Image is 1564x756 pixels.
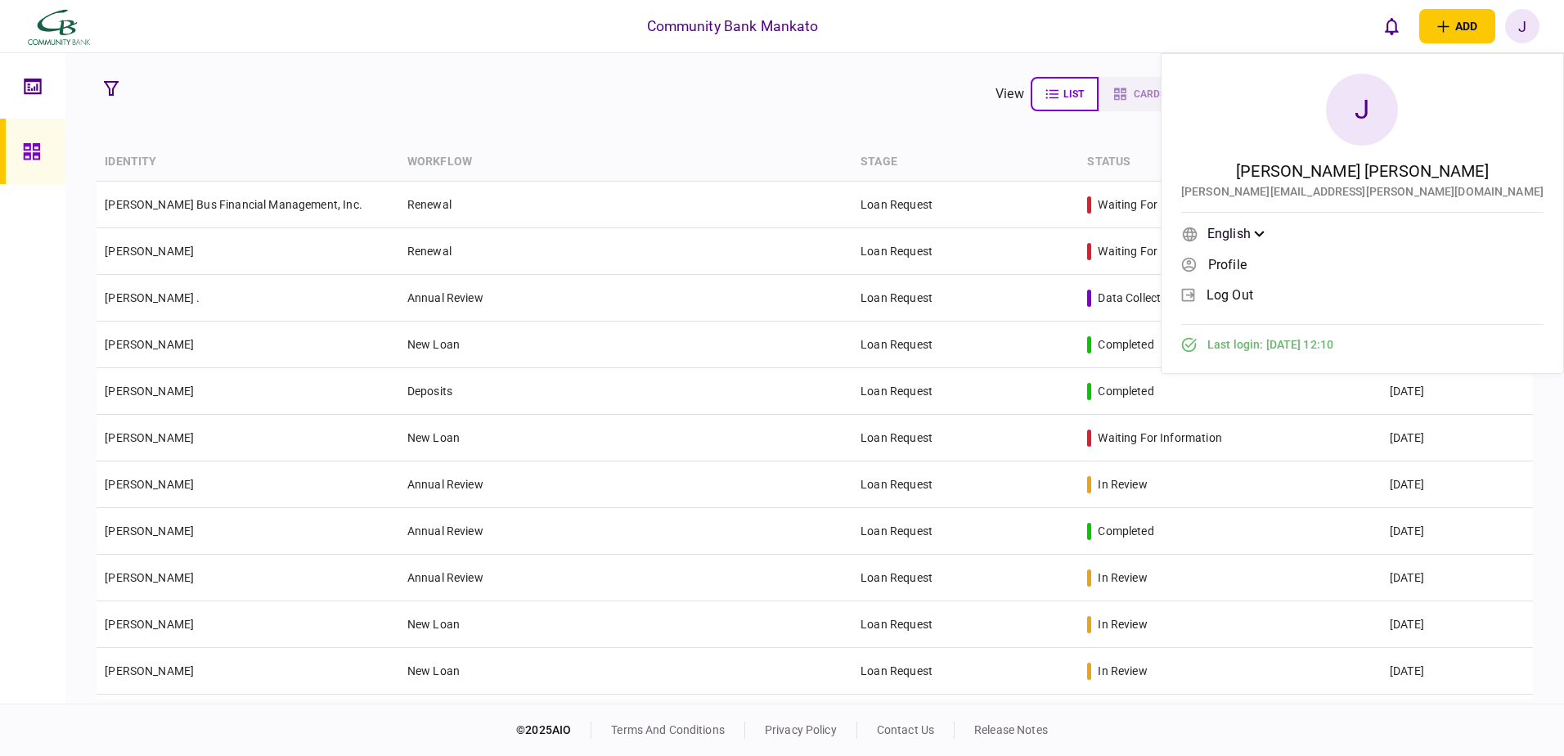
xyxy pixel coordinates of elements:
[611,723,725,736] a: terms and conditions
[852,182,1079,228] td: Loan Request
[995,84,1024,104] div: view
[516,722,591,739] div: © 2025 AIO
[97,143,399,182] th: identity
[1098,476,1147,493] div: in review
[1181,252,1544,277] a: Profile
[1382,508,1533,555] td: [DATE]
[1207,336,1333,353] span: Last login : [DATE] 12:10
[105,571,194,584] a: [PERSON_NAME]
[399,555,852,601] td: Annual Review
[1098,383,1153,399] div: completed
[1382,415,1533,461] td: [DATE]
[1382,555,1533,601] td: [DATE]
[1098,243,1221,259] div: waiting for information
[105,524,194,538] a: [PERSON_NAME]
[399,275,852,322] td: Annual Review
[399,228,852,275] td: Renewal
[1326,74,1398,146] div: J
[877,723,934,736] a: contact us
[1375,9,1409,43] button: open notifications list
[1099,77,1179,111] button: cards
[105,291,200,304] a: [PERSON_NAME] .
[399,648,852,695] td: New Loan
[1098,196,1221,213] div: waiting for information
[1382,368,1533,415] td: [DATE]
[1382,648,1533,695] td: [DATE]
[852,508,1079,555] td: Loan Request
[852,461,1079,508] td: Loan Request
[852,695,1079,741] td: Loan Request
[852,322,1079,368] td: Loan Request
[852,648,1079,695] td: Loan Request
[1031,77,1099,111] button: list
[1079,143,1382,182] th: status
[105,664,194,677] a: [PERSON_NAME]
[1098,663,1147,679] div: in review
[1207,288,1253,302] span: log out
[852,275,1079,322] td: Loan Request
[1505,9,1539,43] button: J
[1063,88,1084,100] span: list
[974,723,1048,736] a: release notes
[647,16,819,37] div: Community Bank Mankato
[1098,336,1153,353] div: completed
[1181,282,1544,307] a: log out
[852,555,1079,601] td: Loan Request
[399,415,852,461] td: New Loan
[852,228,1079,275] td: Loan Request
[1236,159,1489,183] div: [PERSON_NAME] [PERSON_NAME]
[399,143,852,182] th: workflow
[105,431,194,444] a: [PERSON_NAME]
[852,368,1079,415] td: Loan Request
[852,415,1079,461] td: Loan Request
[1382,695,1533,741] td: [DATE]
[399,508,852,555] td: Annual Review
[105,385,194,398] a: [PERSON_NAME]
[1419,9,1495,43] button: open adding identity options
[1098,616,1147,632] div: in review
[105,198,362,211] a: [PERSON_NAME] Bus Financial Management, Inc.
[105,338,194,351] a: [PERSON_NAME]
[1382,461,1533,508] td: [DATE]
[1098,290,1173,306] div: data collected
[399,461,852,508] td: Annual Review
[852,601,1079,648] td: Loan Request
[399,601,852,648] td: New Loan
[852,143,1079,182] th: stage
[765,723,837,736] a: privacy policy
[25,6,92,47] img: client company logo
[399,322,852,368] td: New Loan
[105,478,194,491] a: [PERSON_NAME]
[1207,224,1265,244] div: English
[1208,258,1247,272] span: Profile
[399,182,852,228] td: Renewal
[1098,569,1147,586] div: in review
[1098,523,1153,539] div: completed
[1098,430,1221,446] div: waiting for information
[105,245,194,258] a: [PERSON_NAME]
[1181,183,1544,200] div: [PERSON_NAME][EMAIL_ADDRESS][PERSON_NAME][DOMAIN_NAME]
[399,695,852,741] td: Renewal - 1531 [PERSON_NAME] Term Out
[105,618,194,631] a: [PERSON_NAME]
[1382,601,1533,648] td: [DATE]
[399,368,852,415] td: Deposits
[1134,88,1166,100] span: cards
